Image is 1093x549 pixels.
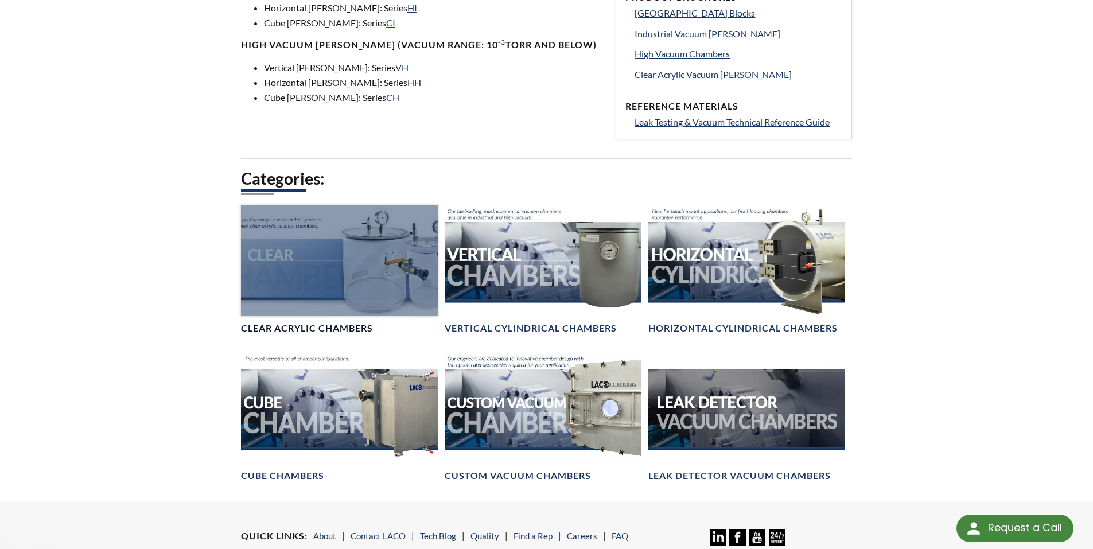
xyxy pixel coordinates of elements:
span: Industrial Vacuum [PERSON_NAME] [635,28,780,39]
a: Cube Chambers headerCube Chambers [241,353,438,482]
h4: Quick Links [241,530,308,542]
h4: Reference Materials [625,100,842,112]
a: CI [386,17,395,28]
a: Clear Acrylic Vacuum [PERSON_NAME] [635,67,842,82]
a: Find a Rep [514,531,553,541]
a: Leak Testing & Vacuum Technical Reference Guide [635,115,842,130]
img: round button [964,519,983,538]
a: VH [395,62,409,73]
sup: -3 [498,38,505,46]
h4: Leak Detector Vacuum Chambers [648,470,831,482]
h4: Cube Chambers [241,470,324,482]
a: CH [386,92,399,103]
li: Horizontal [PERSON_NAME]: Series [264,75,602,90]
h4: Custom Vacuum Chambers [445,470,591,482]
span: Clear Acrylic Vacuum [PERSON_NAME] [635,69,792,80]
a: Contact LACO [351,531,406,541]
a: FAQ [612,531,628,541]
a: 24/7 Support [769,537,785,547]
a: Careers [567,531,597,541]
a: About [313,531,336,541]
li: Horizontal [PERSON_NAME]: Series [264,1,602,15]
a: HI [407,2,417,13]
a: Tech Blog [420,531,456,541]
a: High Vacuum Chambers [635,46,842,61]
h4: Vertical Cylindrical Chambers [445,322,617,334]
span: Leak Testing & Vacuum Technical Reference Guide [635,116,830,127]
span: High Vacuum Chambers [635,48,730,59]
img: 24/7 Support Icon [769,529,785,546]
h4: Horizontal Cylindrical Chambers [648,322,838,334]
h4: Clear Acrylic Chambers [241,322,373,334]
a: [GEOGRAPHIC_DATA] Blocks [635,6,842,21]
div: Request a Call [988,515,1062,541]
a: Clear Chambers headerClear Acrylic Chambers [241,205,438,334]
a: Leak Test Vacuum Chambers headerLeak Detector Vacuum Chambers [648,353,845,482]
h2: Categories: [241,168,853,189]
a: HH [407,77,421,88]
a: Custom Vacuum Chamber headerCustom Vacuum Chambers [445,353,641,482]
a: Horizontal Cylindrical headerHorizontal Cylindrical Chambers [648,205,845,334]
li: Cube [PERSON_NAME]: Series [264,90,602,105]
a: Industrial Vacuum [PERSON_NAME] [635,26,842,41]
a: Vertical Vacuum Chambers headerVertical Cylindrical Chambers [445,205,641,334]
div: Request a Call [956,515,1073,542]
li: Cube [PERSON_NAME]: Series [264,15,602,30]
h4: High Vacuum [PERSON_NAME] (Vacuum range: 10 Torr and below) [241,39,602,51]
li: Vertical [PERSON_NAME]: Series [264,60,602,75]
a: Quality [470,531,499,541]
span: [GEOGRAPHIC_DATA] Blocks [635,7,755,18]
